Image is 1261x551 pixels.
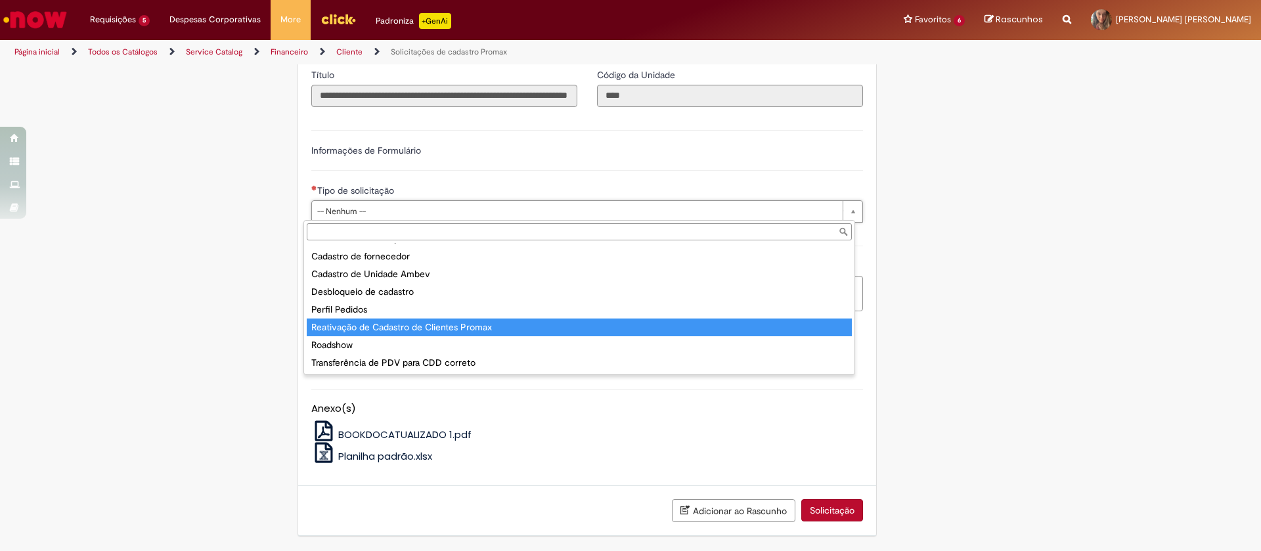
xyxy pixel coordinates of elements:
[307,301,852,319] div: Perfil Pedidos
[307,265,852,283] div: Cadastro de Unidade Ambev
[307,319,852,336] div: Reativação de Cadastro de Clientes Promax
[307,336,852,354] div: Roadshow
[304,243,854,374] ul: Tipo de solicitação
[307,248,852,265] div: Cadastro de fornecedor
[307,354,852,372] div: Transferência de PDV para CDD correto
[307,283,852,301] div: Desbloqueio de cadastro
